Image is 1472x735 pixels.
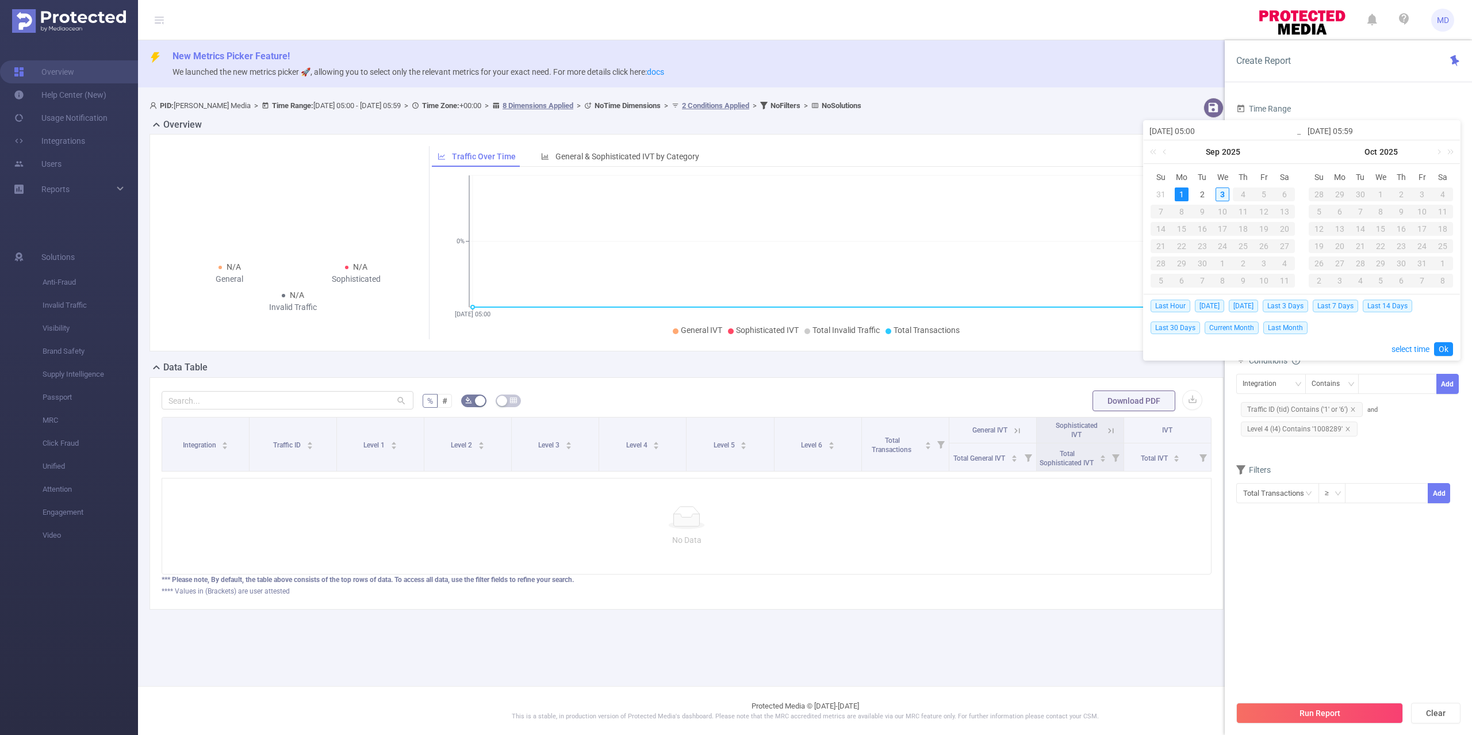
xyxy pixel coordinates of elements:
th: Fri [1412,169,1432,186]
span: % [427,396,433,405]
button: Clear [1411,703,1460,723]
td: September 24, 2025 [1213,238,1233,255]
button: Add [1436,374,1459,394]
div: 24 [1213,239,1233,253]
span: Visibility [43,317,138,340]
input: Start date [1149,124,1296,138]
span: N/A [290,290,304,300]
b: Time Range: [272,101,313,110]
a: Sep [1205,140,1221,163]
td: October 24, 2025 [1412,238,1432,255]
a: Next month (PageDown) [1433,140,1443,163]
td: September 22, 2025 [1171,238,1192,255]
td: October 5, 2025 [1309,203,1329,220]
u: 2 Conditions Applied [682,101,749,110]
div: 28 [1151,257,1171,270]
span: > [661,101,672,110]
th: Sat [1274,169,1295,186]
span: Passport [43,386,138,409]
span: > [749,101,760,110]
div: 26 [1253,239,1274,253]
span: Traffic Over Time [452,152,516,161]
div: 27 [1329,257,1350,270]
span: > [800,101,811,110]
div: 8 [1213,274,1233,288]
div: 1 [1213,257,1233,270]
th: Tue [1350,169,1371,186]
td: October 6, 2025 [1329,203,1350,220]
td: October 17, 2025 [1412,220,1432,238]
div: 7 [1151,205,1171,219]
div: Sophisticated [293,273,419,285]
span: > [481,101,492,110]
td: November 7, 2025 [1412,272,1432,289]
div: 6 [1274,187,1295,201]
div: 27 [1274,239,1295,253]
i: icon: thunderbolt [149,52,161,63]
div: ≥ [1325,484,1337,503]
span: Click Fraud [43,432,138,455]
div: 20 [1274,222,1295,236]
div: 26 [1309,257,1329,270]
td: September 2, 2025 [1192,186,1213,203]
div: 15 [1371,222,1391,236]
td: October 21, 2025 [1350,238,1371,255]
span: Last 3 Days [1263,300,1308,312]
span: Tu [1350,172,1371,182]
span: Reports [41,185,70,194]
div: 7 [1350,205,1371,219]
th: Sun [1151,169,1171,186]
a: Usage Notification [14,106,108,129]
div: 7 [1412,274,1432,288]
span: Create Report [1236,55,1291,66]
span: N/A [227,262,241,271]
td: October 3, 2025 [1253,255,1274,272]
div: 9 [1192,205,1213,219]
div: 29 [1171,257,1192,270]
div: 10 [1253,274,1274,288]
div: 3 [1253,257,1274,270]
b: No Filters [770,101,800,110]
a: 2025 [1221,140,1241,163]
td: September 29, 2025 [1171,255,1192,272]
div: 19 [1253,222,1274,236]
div: 15 [1171,222,1192,236]
td: September 9, 2025 [1192,203,1213,220]
span: Tu [1192,172,1213,182]
div: 12 [1309,222,1329,236]
a: Previous month (PageUp) [1160,140,1171,163]
div: 18 [1432,222,1453,236]
div: 23 [1192,239,1213,253]
b: PID: [160,101,174,110]
td: September 27, 2025 [1274,238,1295,255]
span: Sophisticated IVT [736,326,799,335]
span: Anti-Fraud [43,271,138,294]
div: 2 [1233,257,1253,270]
div: 19 [1309,239,1329,253]
div: 10 [1213,205,1233,219]
span: Unified [43,455,138,478]
th: Sat [1432,169,1453,186]
div: 14 [1151,222,1171,236]
div: 2 [1309,274,1329,288]
td: September 23, 2025 [1192,238,1213,255]
a: Integrations [14,129,85,152]
td: November 4, 2025 [1350,272,1371,289]
div: 29 [1371,257,1391,270]
div: Contains [1312,374,1348,393]
input: Search... [162,391,413,409]
div: 17 [1213,222,1233,236]
div: 4 [1233,187,1253,201]
div: 31 [1412,257,1432,270]
td: September 29, 2025 [1329,186,1350,203]
div: 4 [1274,257,1295,270]
span: Engagement [43,501,138,524]
td: October 7, 2025 [1192,272,1213,289]
div: 4 [1350,274,1371,288]
th: Thu [1233,169,1253,186]
div: 30 [1350,187,1371,201]
td: October 11, 2025 [1432,203,1453,220]
td: October 6, 2025 [1171,272,1192,289]
td: September 6, 2025 [1274,186,1295,203]
td: September 13, 2025 [1274,203,1295,220]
